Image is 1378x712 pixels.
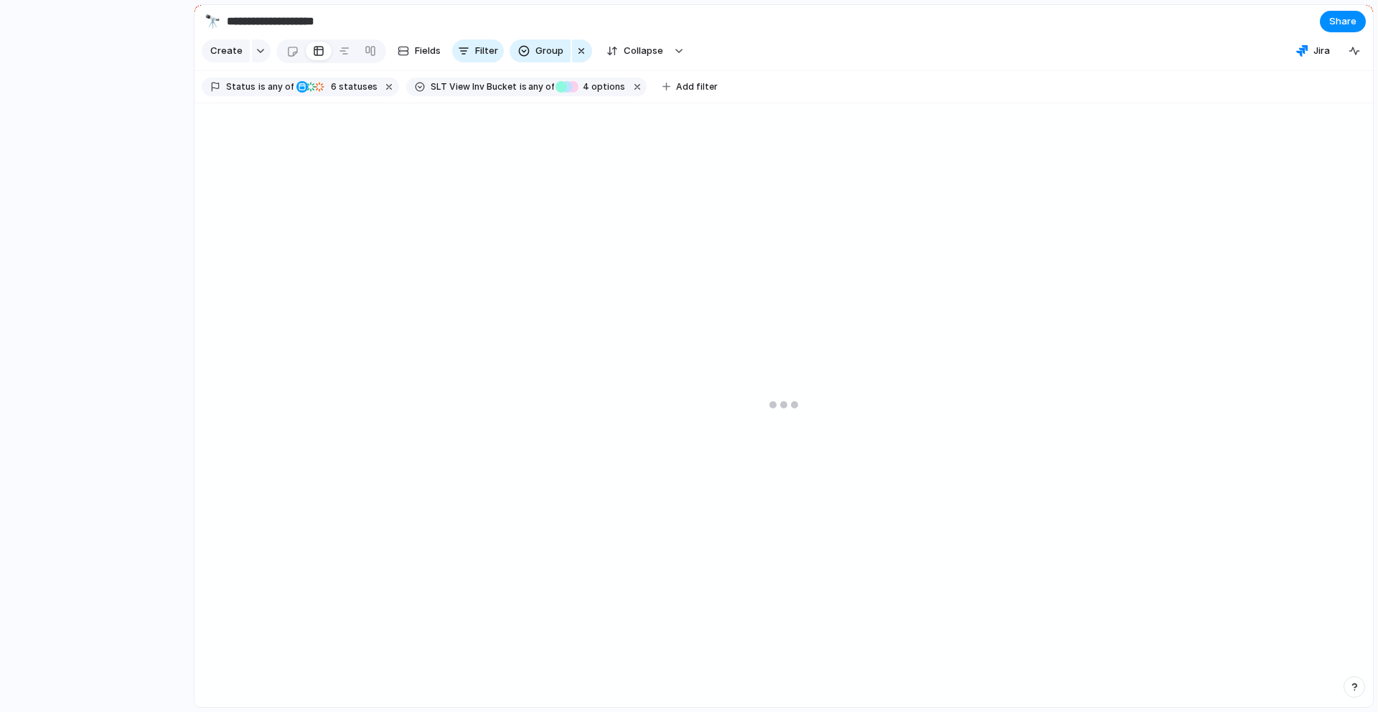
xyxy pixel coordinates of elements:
[1290,40,1336,62] button: Jira
[452,39,504,62] button: Filter
[578,80,625,93] span: options
[327,81,339,92] span: 6
[256,79,296,95] button: isany of
[527,80,555,93] span: any of
[556,79,628,95] button: 4 options
[266,80,294,93] span: any of
[210,44,243,58] span: Create
[475,44,498,58] span: Filter
[1313,44,1330,58] span: Jira
[517,79,558,95] button: isany of
[535,44,563,58] span: Group
[431,80,517,93] span: SLT View Inv Bucket
[676,80,718,93] span: Add filter
[226,80,256,93] span: Status
[1329,14,1356,29] span: Share
[295,79,380,95] button: 6 statuses
[654,77,726,97] button: Add filter
[205,11,220,31] div: 🔭
[202,39,250,62] button: Create
[1320,11,1366,32] button: Share
[624,44,663,58] span: Collapse
[510,39,571,62] button: Group
[201,10,224,33] button: 🔭
[520,80,527,93] span: is
[415,44,441,58] span: Fields
[258,80,266,93] span: is
[598,39,670,62] button: Collapse
[578,81,591,92] span: 4
[392,39,446,62] button: Fields
[327,80,378,93] span: statuses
